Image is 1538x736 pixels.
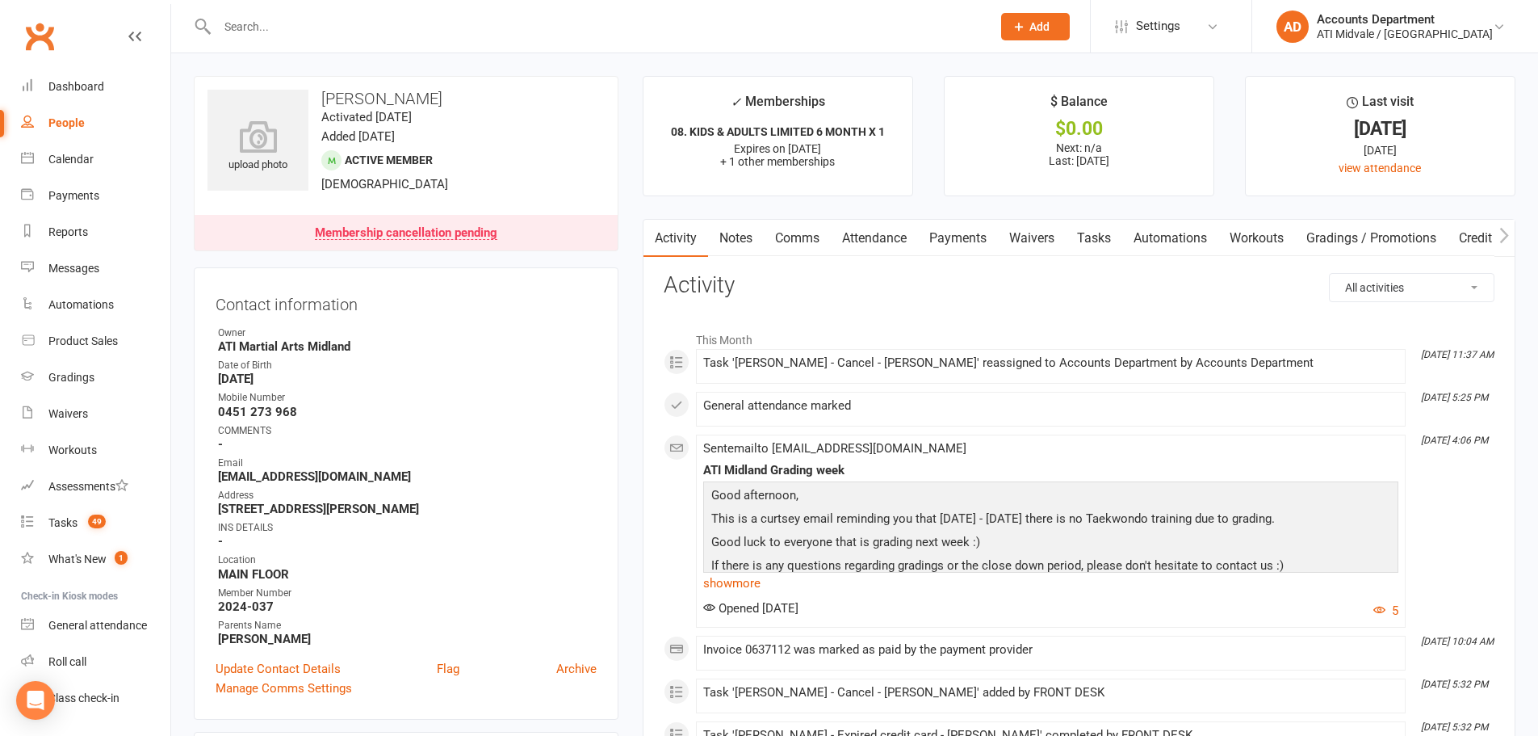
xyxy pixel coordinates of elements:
[48,334,118,347] div: Product Sales
[88,515,106,528] span: 49
[671,125,885,138] strong: 08. KIDS & ADULTS LIMITED 6 MONTH X 1
[21,505,170,541] a: Tasks 49
[48,371,94,384] div: Gradings
[207,90,605,107] h3: [PERSON_NAME]
[720,155,835,168] span: + 1 other memberships
[21,644,170,680] a: Roll call
[218,405,597,419] strong: 0451 273 968
[21,396,170,432] a: Waivers
[664,273,1494,298] h3: Activity
[216,659,341,679] a: Update Contact Details
[703,601,798,616] span: Opened [DATE]
[1421,636,1494,647] i: [DATE] 10:04 AM
[216,679,352,698] a: Manage Comms Settings
[48,225,88,238] div: Reports
[218,553,597,568] div: Location
[918,220,998,257] a: Payments
[48,116,85,129] div: People
[1317,12,1493,27] div: Accounts Department
[48,153,94,166] div: Calendar
[21,680,170,717] a: Class kiosk mode
[218,358,597,373] div: Date of Birth
[115,551,128,565] span: 1
[703,356,1398,370] div: Task '[PERSON_NAME] - Cancel - [PERSON_NAME]' reassigned to Accounts Department by Accounts Depar...
[707,556,1394,579] p: If there is any questions regarding gradings or the close down period, please don't hesitate to c...
[48,298,114,311] div: Automations
[218,502,597,516] strong: [STREET_ADDRESS][PERSON_NAME]
[218,456,597,471] div: Email
[998,220,1066,257] a: Waivers
[1347,91,1414,120] div: Last visit
[703,643,1398,657] div: Invoice 0637112 was marked as paid by the payment provider
[1373,601,1398,620] button: 5
[16,681,55,720] div: Open Intercom Messenger
[703,572,1398,595] a: show more
[831,220,918,257] a: Attendance
[212,15,980,38] input: Search...
[21,469,170,505] a: Assessments
[21,141,170,178] a: Calendar
[218,586,597,601] div: Member Number
[218,520,597,536] div: INS DETAILS
[1260,141,1500,159] div: [DATE]
[21,178,170,214] a: Payments
[437,659,459,679] a: Flag
[1218,220,1295,257] a: Workouts
[218,437,597,452] strong: -
[731,95,741,110] i: ✓
[707,532,1394,556] p: Good luck to everyone that is grading next week :)
[1136,8,1180,44] span: Settings
[48,553,107,566] div: What's New
[218,488,597,503] div: Address
[703,441,966,456] span: Sent email to [EMAIL_ADDRESS][DOMAIN_NAME]
[321,129,395,144] time: Added [DATE]
[959,141,1199,167] p: Next: n/a Last: [DATE]
[1421,721,1488,733] i: [DATE] 5:32 PM
[345,154,433,166] span: Active member
[707,486,1394,509] p: Good afternoon,
[1295,220,1448,257] a: Gradings / Promotions
[218,618,597,633] div: Parents Name
[48,655,86,668] div: Roll call
[218,390,597,406] div: Mobile Number
[1421,349,1494,360] i: [DATE] 11:37 AM
[48,516,78,529] div: Tasks
[48,189,99,202] div: Payments
[218,326,597,341] div: Owner
[703,464,1398,477] div: ATI Midland Grading week
[21,214,170,250] a: Reports
[19,16,60,57] a: Clubworx
[1260,120,1500,137] div: [DATE]
[734,142,821,155] span: Expires on [DATE]
[48,619,147,632] div: General attendance
[218,632,597,646] strong: [PERSON_NAME]
[48,80,104,93] div: Dashboard
[218,469,597,484] strong: [EMAIL_ADDRESS][DOMAIN_NAME]
[664,323,1494,349] li: This Month
[21,69,170,105] a: Dashboard
[1339,162,1421,175] a: view attendance
[218,339,597,354] strong: ATI Martial Arts Midland
[21,105,170,141] a: People
[1317,27,1493,41] div: ATI Midvale / [GEOGRAPHIC_DATA]
[21,323,170,360] a: Product Sales
[1001,13,1070,40] button: Add
[321,110,412,124] time: Activated [DATE]
[1066,220,1122,257] a: Tasks
[21,432,170,469] a: Workouts
[1421,435,1488,446] i: [DATE] 4:06 PM
[708,220,764,257] a: Notes
[21,287,170,323] a: Automations
[21,360,170,396] a: Gradings
[1122,220,1218,257] a: Automations
[643,220,708,257] a: Activity
[218,534,597,549] strong: -
[218,567,597,582] strong: MAIN FLOOR
[1276,11,1309,43] div: AD
[315,227,497,240] div: Membership cancellation pending
[1421,392,1488,403] i: [DATE] 5:25 PM
[216,289,597,313] h3: Contact information
[703,686,1398,700] div: Task '[PERSON_NAME] - Cancel - [PERSON_NAME]' added by FRONT DESK
[707,509,1394,532] p: This is a curtsey email reminding you that [DATE] - [DATE] there is no Taekwondo training due to ...
[1029,20,1050,33] span: Add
